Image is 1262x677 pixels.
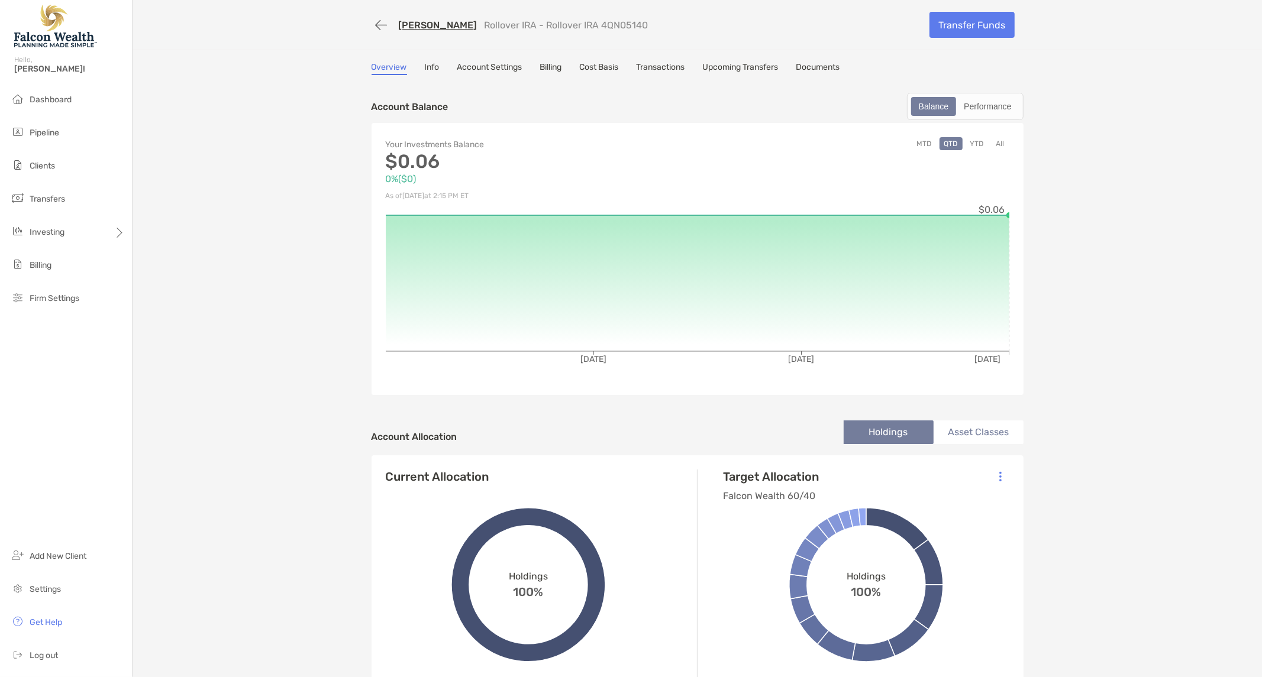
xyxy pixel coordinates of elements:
[992,137,1009,150] button: All
[11,158,25,172] img: clients icon
[11,257,25,271] img: billing icon
[851,582,882,599] span: 100%
[934,420,1024,444] li: Asset Classes
[11,581,25,595] img: settings icon
[514,582,544,599] span: 100%
[399,20,477,31] a: [PERSON_NAME]
[912,98,956,115] div: Balance
[30,194,65,204] span: Transfers
[724,469,819,484] h4: Target Allocation
[30,128,59,138] span: Pipeline
[974,354,1000,364] tspan: [DATE]
[372,431,457,442] h4: Account Allocation
[11,125,25,139] img: pipeline icon
[11,548,25,562] img: add_new_client icon
[11,224,25,238] img: investing icon
[30,95,72,105] span: Dashboard
[940,137,963,150] button: QTD
[11,614,25,629] img: get-help icon
[14,64,125,74] span: [PERSON_NAME]!
[14,5,97,47] img: Falcon Wealth Planning Logo
[788,354,814,364] tspan: [DATE]
[844,420,934,444] li: Holdings
[703,62,779,75] a: Upcoming Transfers
[979,204,1005,215] tspan: $0.06
[999,471,1002,482] img: Icon List Menu
[386,189,698,203] p: As of [DATE] at 2:15 PM ET
[929,12,1015,38] a: Transfer Funds
[30,584,61,594] span: Settings
[11,290,25,305] img: firm-settings icon
[425,62,440,75] a: Info
[386,171,698,186] p: 0% ( $0 )
[509,571,548,582] span: Holdings
[796,62,840,75] a: Documents
[30,161,55,171] span: Clients
[11,647,25,662] img: logout icon
[540,62,562,75] a: Billing
[485,20,648,31] p: Rollover IRA - Rollover IRA 4QN05140
[907,93,1024,120] div: segmented control
[30,293,79,303] span: Firm Settings
[386,137,698,152] p: Your Investments Balance
[966,137,989,150] button: YTD
[372,99,448,114] p: Account Balance
[30,551,86,561] span: Add New Client
[386,154,698,169] p: $0.06
[637,62,685,75] a: Transactions
[372,62,407,75] a: Overview
[30,260,51,270] span: Billing
[580,354,606,364] tspan: [DATE]
[457,62,522,75] a: Account Settings
[580,62,619,75] a: Cost Basis
[724,488,819,503] p: Falcon Wealth 60/40
[11,92,25,106] img: dashboard icon
[847,571,886,582] span: Holdings
[912,137,937,150] button: MTD
[30,227,64,237] span: Investing
[386,469,489,484] h4: Current Allocation
[957,98,1018,115] div: Performance
[11,191,25,205] img: transfers icon
[30,650,58,660] span: Log out
[30,617,62,627] span: Get Help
